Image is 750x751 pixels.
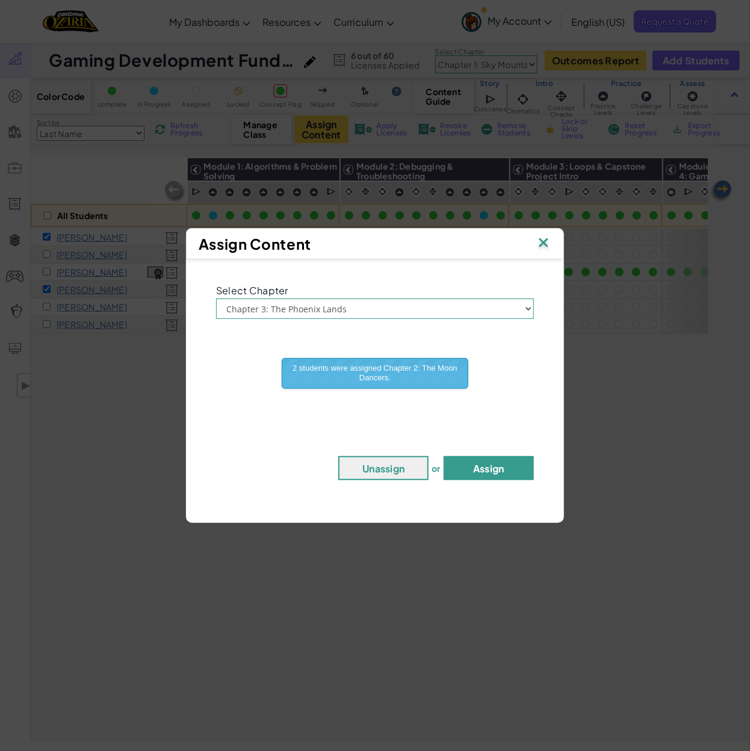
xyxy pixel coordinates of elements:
[444,456,534,480] button: Assign
[216,284,288,297] span: Select Chapter
[432,463,441,474] span: or
[293,363,457,382] span: 2 students were assigned Chapter 2: The Moon Dancers.
[338,456,429,480] button: Unassign
[536,235,551,253] img: IconClose.svg
[199,235,311,253] span: Assign Content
